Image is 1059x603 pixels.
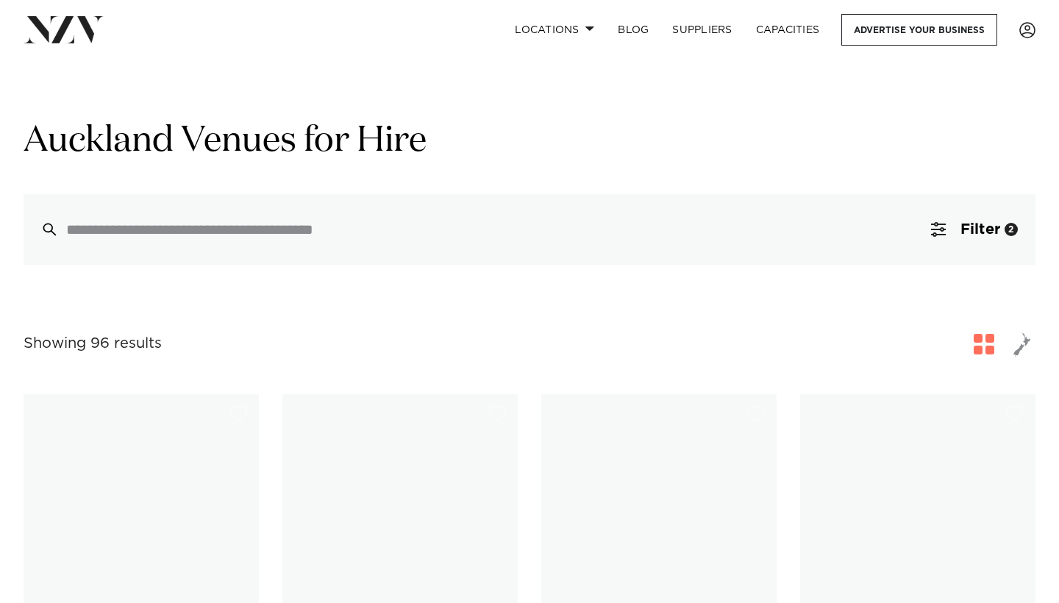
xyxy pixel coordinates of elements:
a: SUPPLIERS [660,14,744,46]
div: 2 [1005,223,1018,236]
h1: Auckland Venues for Hire [24,118,1035,165]
div: Showing 96 results [24,332,162,355]
button: Filter2 [913,194,1035,265]
a: Locations [503,14,606,46]
span: Filter [960,222,1000,237]
a: BLOG [606,14,660,46]
img: nzv-logo.png [24,16,104,43]
a: Advertise your business [841,14,997,46]
a: Capacities [744,14,832,46]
